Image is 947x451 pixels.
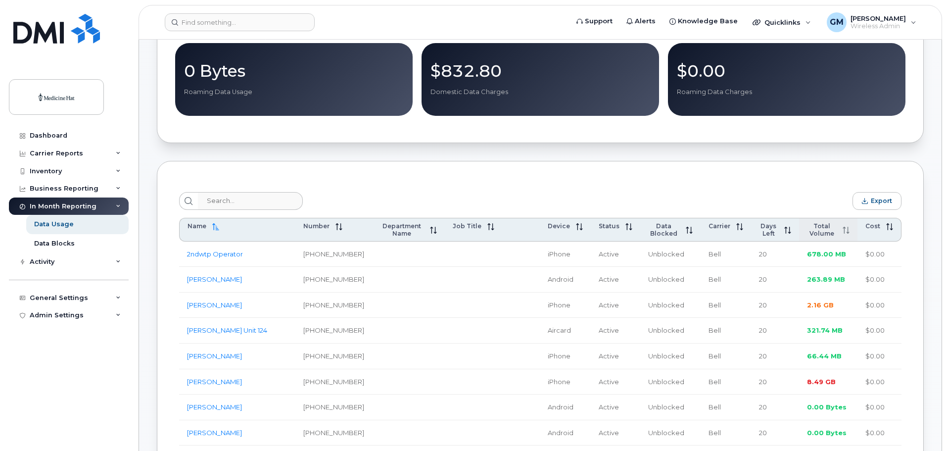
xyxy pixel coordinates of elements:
[453,222,481,230] span: Job Title
[295,293,372,318] td: [PHONE_NUMBER]
[619,11,663,31] a: Alerts
[857,369,901,395] td: $0.00
[857,242,901,267] td: $0.00
[591,267,640,293] td: Active
[751,420,799,446] td: 20
[430,88,650,97] p: Domestic Data Charges
[751,242,799,267] td: 20
[430,62,650,80] p: $832.80
[540,318,591,344] td: Aircard
[585,16,613,26] span: Support
[871,197,892,204] span: Export
[548,222,570,230] span: Device
[807,429,847,437] span: 0.00 Bytes
[640,395,701,420] td: Unblocked
[807,352,842,360] span: 66.44 MB
[184,88,404,97] p: Roaming Data Usage
[701,242,751,267] td: Bell
[295,344,372,369] td: [PHONE_NUMBER]
[807,301,834,309] span: 2.16 GB
[648,222,680,237] span: Data Blocked
[830,16,844,28] span: GM
[640,369,701,395] td: Unblocked
[187,250,243,258] a: 2ndwtp Operator
[540,395,591,420] td: Android
[857,395,901,420] td: $0.00
[599,222,619,230] span: Status
[188,222,206,230] span: Name
[807,403,847,411] span: 0.00 Bytes
[640,318,701,344] td: Unblocked
[187,275,242,283] a: [PERSON_NAME]
[635,16,656,26] span: Alerts
[751,293,799,318] td: 20
[640,344,701,369] td: Unblocked
[569,11,619,31] a: Support
[857,267,901,293] td: $0.00
[295,242,372,267] td: [PHONE_NUMBER]
[759,222,778,237] span: Days Left
[807,326,843,334] span: 321.74 MB
[663,11,745,31] a: Knowledge Base
[851,22,906,30] span: Wireless Admin
[807,275,845,283] span: 263.89 MB
[677,88,897,97] p: Roaming Data Charges
[540,420,591,446] td: Android
[807,250,846,258] span: 678.00 MB
[187,326,267,334] a: [PERSON_NAME] Unit 124
[709,222,730,230] span: Carrier
[751,369,799,395] td: 20
[295,267,372,293] td: [PHONE_NUMBER]
[540,293,591,318] td: iPhone
[746,12,818,32] div: Quicklinks
[852,192,901,210] button: Export
[187,301,242,309] a: [PERSON_NAME]
[751,318,799,344] td: 20
[591,369,640,395] td: Active
[701,344,751,369] td: Bell
[591,318,640,344] td: Active
[857,318,901,344] td: $0.00
[380,222,424,237] span: Department Name
[165,13,315,31] input: Find something...
[640,420,701,446] td: Unblocked
[764,18,801,26] span: Quicklinks
[591,293,640,318] td: Active
[295,420,372,446] td: [PHONE_NUMBER]
[851,14,906,22] span: [PERSON_NAME]
[701,318,751,344] td: Bell
[807,378,836,386] span: 8.49 GB
[857,420,901,446] td: $0.00
[640,293,701,318] td: Unblocked
[640,242,701,267] td: Unblocked
[184,62,404,80] p: 0 Bytes
[751,395,799,420] td: 20
[187,429,242,437] a: [PERSON_NAME]
[701,369,751,395] td: Bell
[540,344,591,369] td: iPhone
[857,344,901,369] td: $0.00
[640,267,701,293] td: Unblocked
[591,420,640,446] td: Active
[591,395,640,420] td: Active
[701,293,751,318] td: Bell
[701,267,751,293] td: Bell
[701,395,751,420] td: Bell
[198,192,303,210] input: Search...
[751,267,799,293] td: 20
[303,222,330,230] span: Number
[857,293,901,318] td: $0.00
[295,395,372,420] td: [PHONE_NUMBER]
[591,344,640,369] td: Active
[865,222,880,230] span: Cost
[591,242,640,267] td: Active
[678,16,738,26] span: Knowledge Base
[540,242,591,267] td: iPhone
[540,267,591,293] td: Android
[187,378,242,386] a: [PERSON_NAME]
[677,62,897,80] p: $0.00
[187,403,242,411] a: [PERSON_NAME]
[807,222,837,237] span: Total Volume
[540,369,591,395] td: iPhone
[295,318,372,344] td: [PHONE_NUMBER]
